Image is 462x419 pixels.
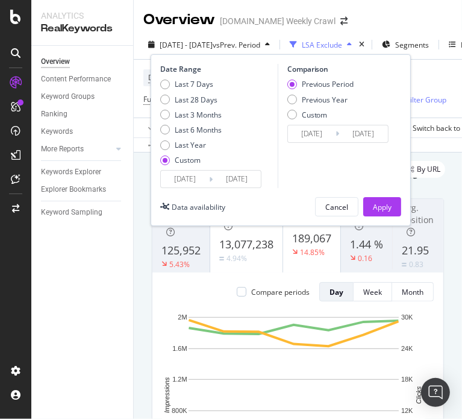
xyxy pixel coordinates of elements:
[315,197,358,216] button: Cancel
[340,17,348,25] div: arrow-right-arrow-left
[178,314,187,321] text: 2M
[287,64,392,74] div: Comparison
[392,95,446,105] div: Add Filter Group
[41,183,106,196] div: Explorer Bookmarks
[395,40,429,50] span: Segments
[172,345,187,352] text: 1.6M
[160,125,222,135] div: Last 6 Months
[350,237,383,251] span: 1.44 %
[41,183,125,196] a: Explorer Bookmarks
[148,72,171,83] span: Device
[41,166,125,178] a: Keywords Explorer
[160,155,222,165] div: Custom
[41,55,70,68] div: Overview
[287,79,354,89] div: Previous Period
[160,79,222,89] div: Last 7 Days
[354,282,392,301] button: Week
[143,10,215,30] div: Overview
[41,22,123,36] div: RealKeywords
[219,257,224,260] img: Equal
[325,202,348,212] div: Cancel
[302,110,328,120] div: Custom
[415,386,422,405] text: Clicks
[175,79,213,89] div: Last 7 Days
[143,118,178,137] button: Apply
[363,287,382,297] div: Week
[161,171,209,187] input: Start Date
[41,55,125,68] a: Overview
[292,231,331,245] span: 189,067
[300,247,325,257] div: 14.85%
[160,110,222,120] div: Last 3 Months
[41,73,125,86] a: Content Performance
[143,35,275,54] button: [DATE] - [DATE]vsPrev. Period
[175,140,206,150] div: Last Year
[143,94,170,104] span: Full URL
[175,125,222,135] div: Last 6 Months
[160,64,275,74] div: Date Range
[403,161,445,178] div: legacy label
[401,376,413,383] text: 18K
[402,263,407,266] img: Equal
[357,39,367,51] div: times
[175,110,222,120] div: Last 3 Months
[41,108,125,121] a: Ranking
[421,378,450,407] div: Open Intercom Messenger
[402,202,434,225] span: Avg. Position
[175,155,201,165] div: Custom
[319,282,354,301] button: Day
[163,377,170,414] text: Impressions
[172,202,225,212] div: Data availability
[302,95,348,105] div: Previous Year
[41,73,111,86] div: Content Performance
[392,282,434,301] button: Month
[358,253,372,263] div: 0.16
[41,90,125,103] a: Keyword Groups
[340,125,388,142] input: End Date
[41,166,101,178] div: Keywords Explorer
[41,10,123,22] div: Analytics
[285,35,357,54] button: LSA Exclude
[172,407,187,414] text: 800K
[160,140,222,150] div: Last Year
[329,287,343,297] div: Day
[41,206,125,219] a: Keyword Sampling
[220,15,336,27] div: [DOMAIN_NAME] Weekly Crawl
[401,345,413,352] text: 24K
[172,376,187,383] text: 1.2M
[41,90,95,103] div: Keyword Groups
[377,35,434,54] button: Segments
[302,79,354,89] div: Previous Period
[402,287,423,297] div: Month
[41,125,125,138] a: Keywords
[41,125,73,138] div: Keywords
[41,143,84,156] div: More Reports
[363,197,401,216] button: Apply
[287,110,354,120] div: Custom
[169,259,190,269] div: 5.43%
[417,166,440,173] span: By URL
[401,314,413,321] text: 30K
[41,143,113,156] a: More Reports
[160,40,213,50] span: [DATE] - [DATE]
[175,95,217,105] div: Last 28 Days
[302,40,342,50] div: LSA Exclude
[401,407,413,414] text: 12K
[213,171,261,187] input: End Date
[226,253,247,263] div: 4.94%
[409,259,423,269] div: 0.83
[288,125,336,142] input: Start Date
[161,243,201,257] span: 125,952
[41,108,67,121] div: Ranking
[375,92,446,107] button: Add Filter Group
[213,40,260,50] span: vs Prev. Period
[373,202,392,212] div: Apply
[287,95,354,105] div: Previous Year
[219,237,273,251] span: 13,077,238
[402,243,429,257] span: 21.95
[251,287,310,297] div: Compare periods
[41,206,102,219] div: Keyword Sampling
[160,95,222,105] div: Last 28 Days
